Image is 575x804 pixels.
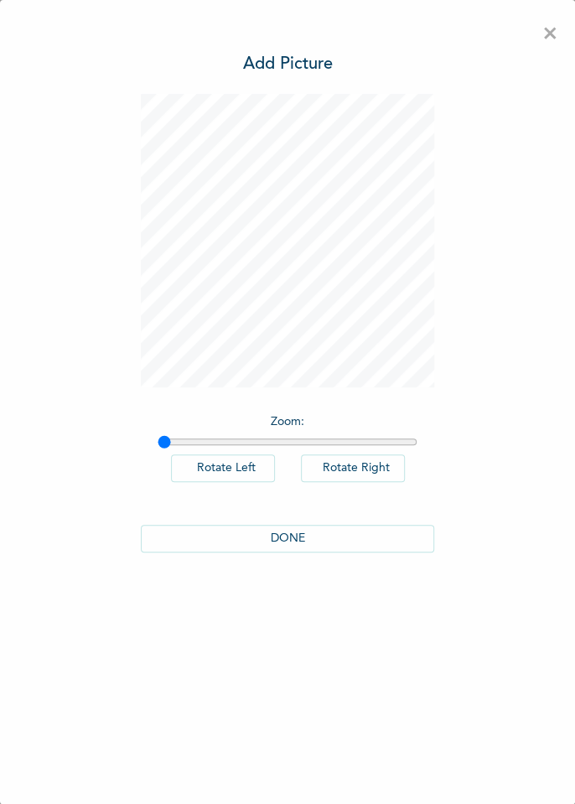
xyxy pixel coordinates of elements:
p: Zoom : [158,413,417,431]
span: × [542,17,558,52]
span: Please add a recent Passport Photograph [117,271,419,339]
button: Rotate Left [171,454,275,482]
button: Rotate Right [301,454,405,482]
h3: Add Picture [243,52,333,77]
button: DONE [141,525,434,552]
